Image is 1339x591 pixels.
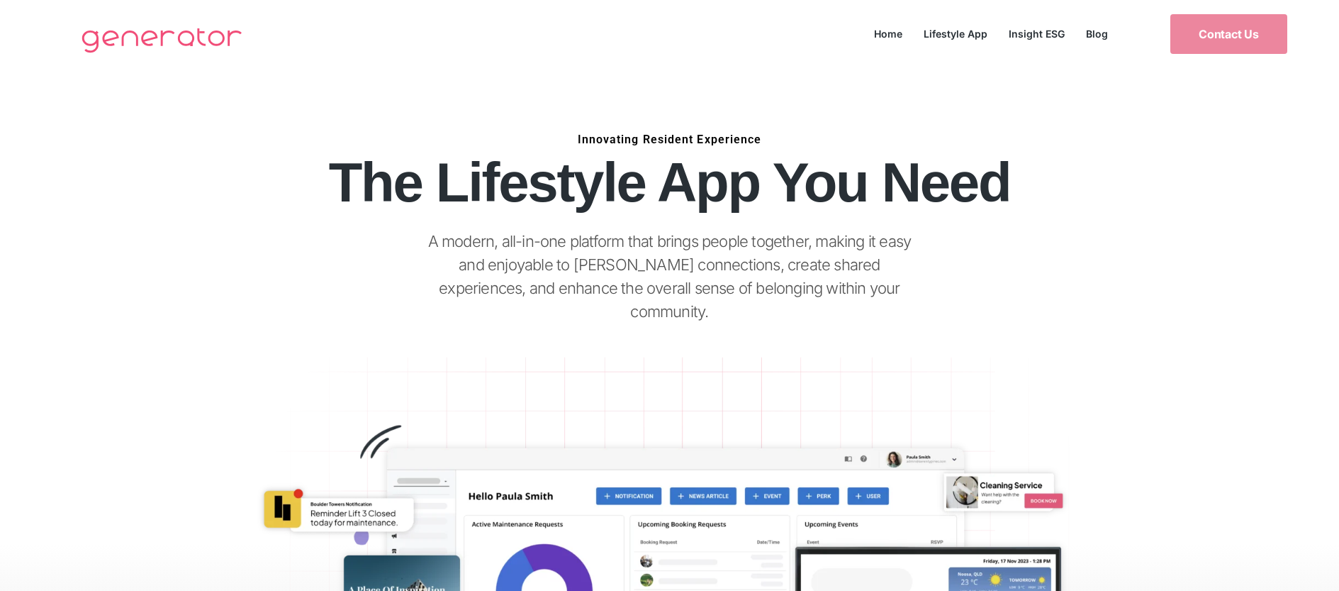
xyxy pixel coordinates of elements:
[1199,28,1259,40] span: Contact Us
[141,139,1198,140] h6: Innovating Resident Experience
[1170,14,1287,54] a: Contact Us
[863,24,913,43] a: Home
[141,156,1198,209] h1: The Lifestyle App You Need
[863,24,1119,43] nav: Menu
[415,230,923,324] p: A modern, all-in-one platform that brings people together, making it easy and enjoyable to [PERSO...
[1075,24,1119,43] a: Blog
[913,24,998,43] a: Lifestyle App
[998,24,1075,43] a: Insight ESG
